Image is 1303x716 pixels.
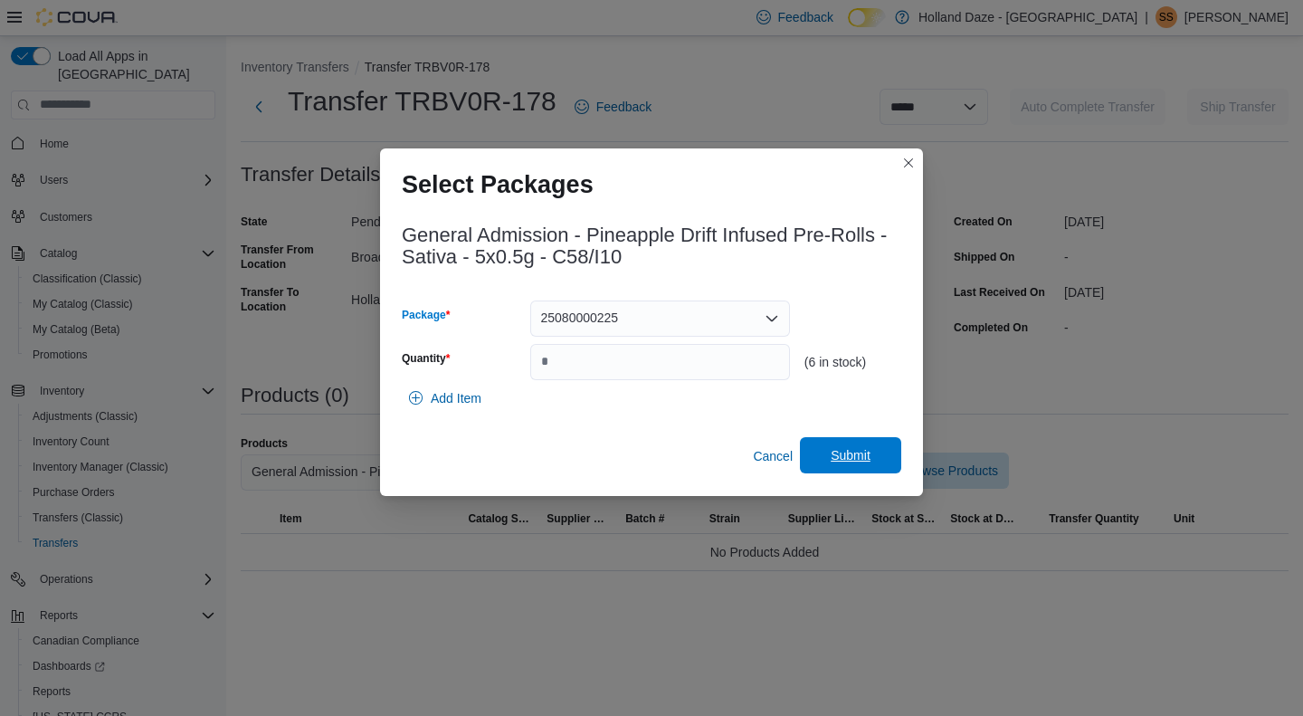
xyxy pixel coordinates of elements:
div: (6 in stock) [804,355,901,369]
button: Submit [800,437,901,473]
span: 25080000225 [541,307,619,329]
button: Cancel [746,438,800,474]
button: Open list of options [765,311,779,326]
span: Add Item [431,389,481,407]
button: Add Item [402,380,489,416]
button: Closes this modal window [898,152,919,174]
h1: Select Packages [402,170,594,199]
span: Submit [831,446,870,464]
label: Package [402,308,450,322]
label: Quantity [402,351,450,366]
h3: General Admission - Pineapple Drift Infused Pre-Rolls - Sativa - 5x0.5g - C58/I10 [402,224,901,268]
span: Cancel [753,447,793,465]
